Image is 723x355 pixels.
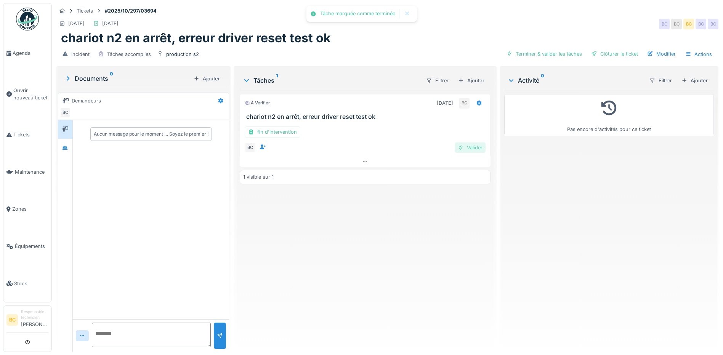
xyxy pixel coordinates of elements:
img: Badge_color-CXgf-gQk.svg [16,8,39,30]
a: Équipements [3,228,51,265]
div: Terminer & valider les tâches [503,49,585,59]
div: Ajouter [191,74,223,84]
div: BC [459,98,470,109]
h3: chariot n2 en arrêt, erreur driver reset test ok [246,113,487,120]
a: Maintenance [3,154,51,191]
sup: 0 [110,74,113,83]
span: Agenda [13,50,48,57]
span: Zones [12,205,48,213]
div: Ajouter [678,75,711,86]
div: Filtrer [423,75,452,86]
a: Stock [3,265,51,302]
div: fin d'intervention [245,126,300,138]
div: Documents [64,74,191,83]
a: Zones [3,190,51,228]
div: Tâches [243,76,420,85]
div: BC [683,19,694,29]
div: Tickets [77,7,93,14]
div: Incident [71,51,90,58]
span: Maintenance [15,168,48,176]
div: Modifier [644,49,679,59]
a: Ouvrir nouveau ticket [3,72,51,117]
div: Tâches accomplies [107,51,151,58]
div: Demandeurs [72,97,101,104]
div: Filtrer [646,75,675,86]
div: [DATE] [102,20,119,27]
span: Tickets [13,131,48,138]
div: Actions [682,49,715,60]
div: BC [659,19,670,29]
div: Responsable technicien [21,309,48,321]
li: [PERSON_NAME] [21,309,48,331]
div: Tâche marquée comme terminée [320,11,395,17]
span: Équipements [15,243,48,250]
div: BC [60,107,71,118]
div: Valider [455,142,486,153]
div: Ajouter [455,75,487,86]
sup: 0 [541,76,544,85]
div: Clôturer le ticket [588,49,641,59]
span: Ouvrir nouveau ticket [13,87,48,101]
div: À vérifier [245,100,270,106]
li: BC [6,314,18,326]
a: Agenda [3,35,51,72]
div: [DATE] [68,20,85,27]
a: Tickets [3,116,51,154]
div: [DATE] [437,99,453,107]
div: 1 visible sur 1 [243,173,274,181]
div: BC [696,19,706,29]
div: production s2 [166,51,199,58]
div: BC [671,19,682,29]
div: BC [708,19,718,29]
span: Stock [14,280,48,287]
a: BC Responsable technicien[PERSON_NAME] [6,309,48,333]
div: Activité [507,76,643,85]
strong: #2025/10/297/03694 [102,7,160,14]
sup: 1 [276,76,278,85]
div: Aucun message pour le moment … Soyez le premier ! [94,131,208,138]
div: Pas encore d'activités pour ce ticket [509,98,709,133]
h1: chariot n2 en arrêt, erreur driver reset test ok [61,31,331,45]
div: BC [245,142,255,153]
